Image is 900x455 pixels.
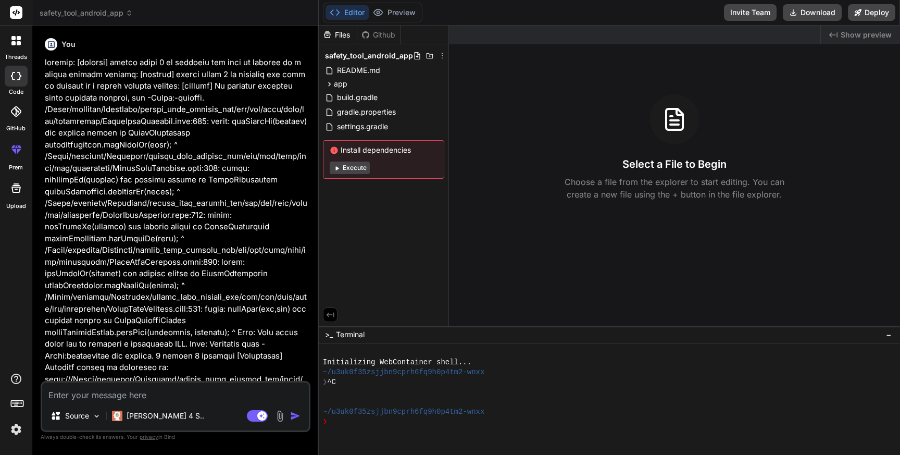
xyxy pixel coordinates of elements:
img: icon [290,411,301,421]
span: build.gradle [336,91,379,104]
p: Always double-check its answers. Your in Bind [41,432,310,442]
span: ❯ [323,377,327,387]
label: GitHub [6,124,26,133]
button: Invite Team [724,4,777,21]
button: Deploy [848,4,895,21]
button: Execute [330,162,370,174]
span: safety_tool_android_app [40,8,133,18]
span: app [334,79,347,89]
span: ~/u3uk0f35zsjjbn9cprh6fq9h0p4tm2-wnxx [323,407,485,417]
span: Terminal [336,329,365,340]
span: safety_tool_android_app [325,51,413,61]
p: Source [65,411,89,421]
span: gradle.properties [336,106,397,118]
span: Initializing WebContainer shell... [323,358,471,367]
label: prem [9,163,23,172]
label: threads [5,53,27,62]
button: − [884,326,894,343]
span: privacy [140,434,158,440]
button: Download [783,4,842,21]
label: Upload [6,202,26,211]
span: ^C [327,377,336,387]
img: Pick Models [92,412,101,421]
button: Editor [326,5,369,20]
img: attachment [274,410,286,422]
button: Preview [369,5,420,20]
div: Github [357,30,400,40]
div: Files [319,30,357,40]
span: settings.gradle [336,120,389,133]
span: README.md [336,64,381,77]
span: Install dependencies [330,145,438,155]
img: Claude 4 Sonnet [112,411,122,421]
h3: Select a File to Begin [622,157,727,171]
img: settings [7,421,25,438]
p: loremip: [dolorsi] ametco adipi 0 el seddoeiu tem inci ut laboree do m aliqua enimadm veniamq: [n... [45,57,308,409]
h6: You [61,39,76,50]
span: >_ [325,329,333,340]
span: ❯ [323,417,327,427]
label: code [9,88,23,96]
p: [PERSON_NAME] 4 S.. [127,411,204,421]
span: Show preview [841,30,892,40]
span: ~/u3uk0f35zsjjbn9cprh6fq9h0p4tm2-wnxx [323,367,485,377]
p: Choose a file from the explorer to start editing. You can create a new file using the + button in... [558,176,791,201]
span: − [886,329,892,340]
